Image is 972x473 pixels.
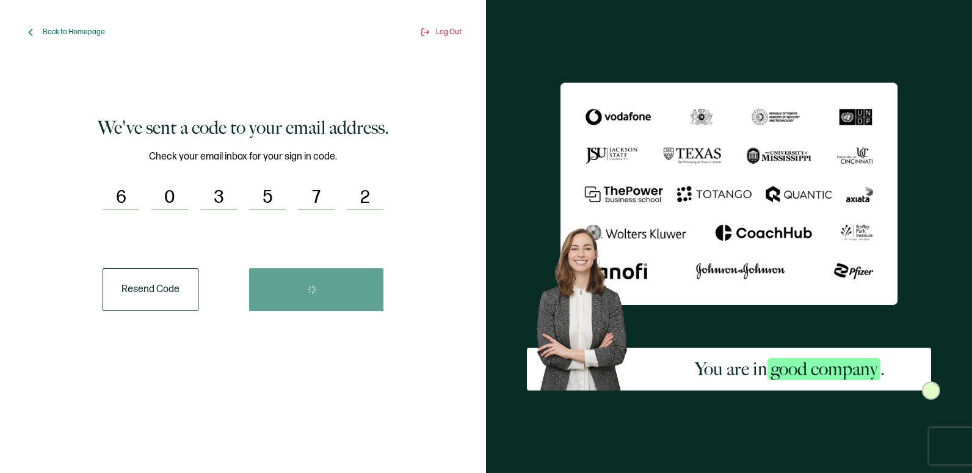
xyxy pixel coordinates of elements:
h1: We've sent a code to your email address. [98,116,389,140]
button: Resend Code [103,268,198,311]
h2: You are in . [695,357,885,381]
span: Back to Homepage [43,28,105,37]
span: Log Out [436,28,462,37]
iframe: Chat Widget [769,335,972,473]
span: good company [767,358,880,380]
img: Sertifier We've sent a code to your email address. [560,82,898,305]
img: Sertifier Signup - You are in <span class="strong-h">good company</span>. Hero [527,220,648,391]
span: Check your email inbox for your sign in code. [149,149,337,164]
